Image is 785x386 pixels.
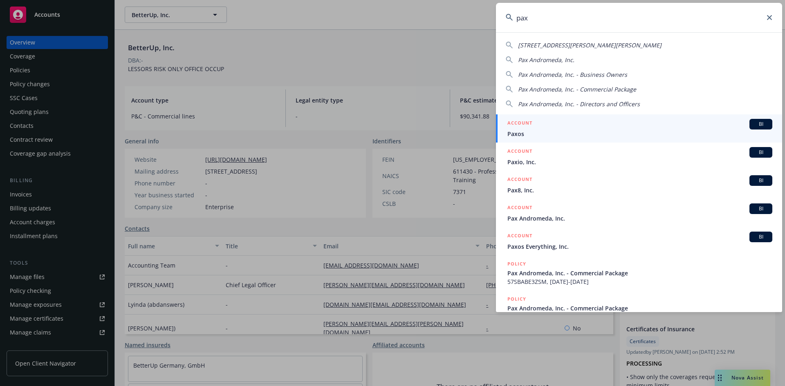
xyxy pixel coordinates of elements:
span: BI [753,149,769,156]
h5: ACCOUNT [507,232,532,241]
span: Pax Andromeda, Inc. - Directors and Officers [518,100,640,108]
a: ACCOUNTBIPax8, Inc. [496,171,782,199]
span: Paxio, Inc. [507,158,772,166]
h5: POLICY [507,260,526,268]
span: Pax8, Inc. [507,186,772,194]
h5: ACCOUNT [507,203,532,213]
span: Paxos Everything, Inc. [507,242,772,251]
a: POLICYPax Andromeda, Inc. - Commercial Package57SBABE3ZSM, [DATE]-[DATE] [496,255,782,290]
span: BI [753,120,769,128]
h5: ACCOUNT [507,147,532,157]
span: Pax Andromeda, Inc. - Commercial Package [507,304,772,312]
a: ACCOUNTBIPax Andromeda, Inc. [496,199,782,227]
a: ACCOUNTBIPaxos Everything, Inc. [496,227,782,255]
span: Pax Andromeda, Inc. - Commercial Package [507,269,772,277]
a: ACCOUNTBIPaxos [496,114,782,143]
span: BI [753,233,769,241]
span: BI [753,177,769,184]
input: Search... [496,3,782,32]
h5: ACCOUNT [507,175,532,185]
span: Paxos [507,129,772,138]
span: Pax Andromeda, Inc. - Business Owners [518,71,627,78]
a: POLICYPax Andromeda, Inc. - Commercial Package [496,290,782,326]
span: BI [753,205,769,212]
span: 57SBABE3ZSM, [DATE]-[DATE] [507,277,772,286]
h5: POLICY [507,295,526,303]
h5: ACCOUNT [507,119,532,129]
span: Pax Andromeda, Inc. [518,56,574,64]
a: ACCOUNTBIPaxio, Inc. [496,143,782,171]
span: [STREET_ADDRESS][PERSON_NAME][PERSON_NAME] [518,41,662,49]
span: Pax Andromeda, Inc. - Commercial Package [518,85,636,93]
span: Pax Andromeda, Inc. [507,214,772,223]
